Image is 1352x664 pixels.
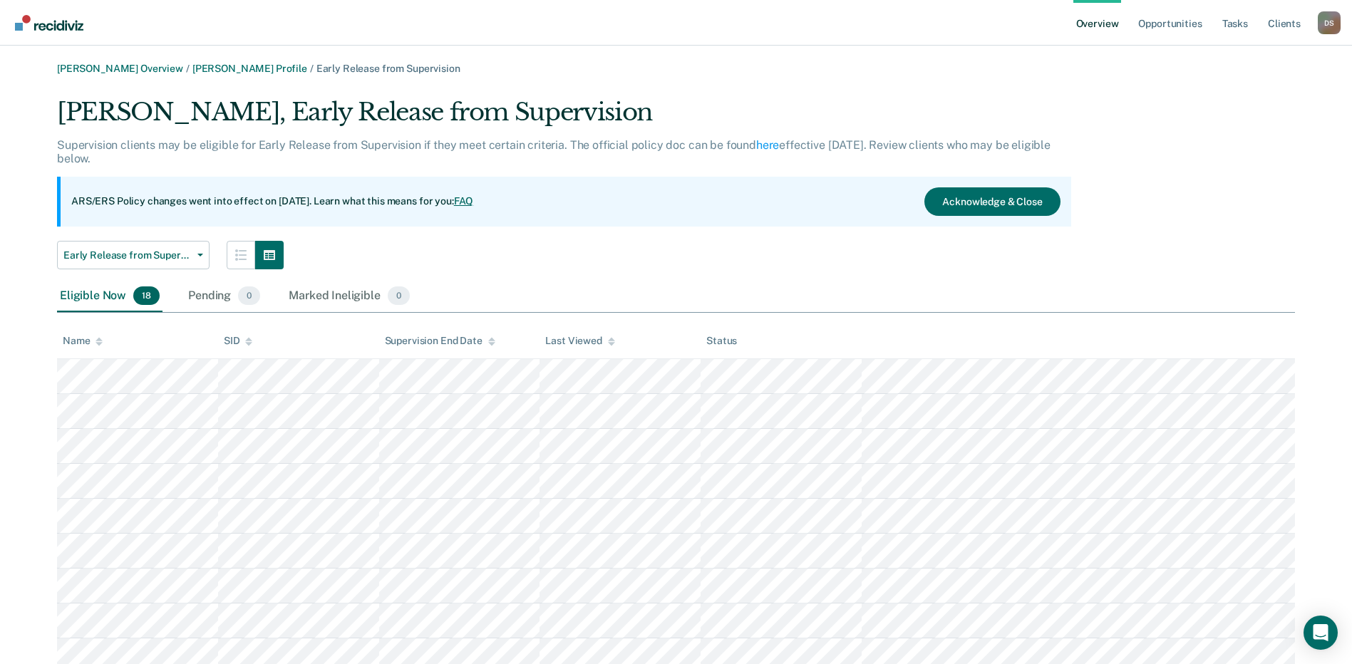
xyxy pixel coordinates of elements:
p: Supervision clients may be eligible for Early Release from Supervision if they meet certain crite... [57,138,1051,165]
div: Pending0 [185,281,263,312]
p: ARS/ERS Policy changes went into effect on [DATE]. Learn what this means for you: [71,194,473,209]
div: Name [63,335,103,347]
div: Status [706,335,737,347]
div: Marked Ineligible0 [286,281,413,312]
span: Early Release from Supervision [316,63,460,74]
div: SID [224,335,253,347]
span: / [183,63,192,74]
div: Open Intercom Messenger [1304,616,1338,650]
a: [PERSON_NAME] Overview [57,63,183,74]
div: D S [1318,11,1341,34]
img: Recidiviz [15,15,83,31]
span: 0 [238,286,260,305]
div: Eligible Now18 [57,281,162,312]
div: [PERSON_NAME], Early Release from Supervision [57,98,1071,138]
button: Profile dropdown button [1318,11,1341,34]
span: Early Release from Supervision [63,249,192,261]
button: Acknowledge & Close [924,187,1060,216]
a: here [756,138,779,152]
span: / [307,63,316,74]
a: FAQ [454,195,474,207]
span: 18 [133,286,160,305]
a: [PERSON_NAME] Profile [192,63,307,74]
div: Last Viewed [545,335,614,347]
button: Early Release from Supervision [57,241,210,269]
span: 0 [388,286,410,305]
div: Supervision End Date [385,335,495,347]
